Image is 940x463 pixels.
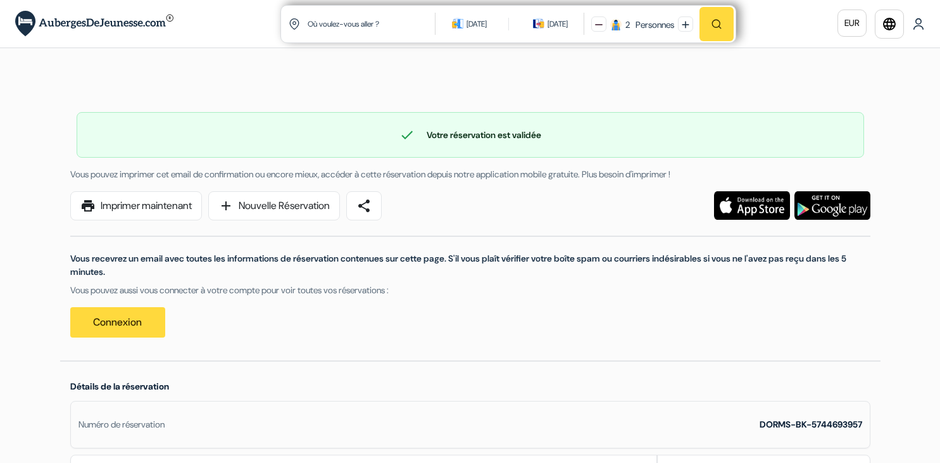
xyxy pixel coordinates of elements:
[70,381,169,392] span: Détails de la réservation
[875,10,904,39] a: language
[70,284,870,297] p: Vous pouvez aussi vous connecter à votre compte pour voir toutes vos réservations :
[218,198,234,213] span: add
[794,191,870,220] img: Téléchargez l'application gratuite
[80,198,96,213] span: print
[632,18,674,32] div: Personnes
[356,198,372,213] span: share
[595,21,603,29] img: minus
[346,191,382,220] a: share
[548,18,568,30] div: [DATE]
[70,168,670,180] span: Vous pouvez imprimer cet email de confirmation ou encore mieux, accéder à cette réservation depui...
[70,252,870,279] p: Vous recevrez un email avec toutes les informations de réservation contenues sur cette page. S'il...
[452,18,463,29] img: calendarIcon icon
[682,21,689,29] img: plus
[610,19,622,30] img: guest icon
[533,18,544,29] img: calendarIcon icon
[714,191,790,220] img: Téléchargez l'application gratuite
[208,191,340,220] a: addNouvelle Réservation
[837,10,867,37] a: EUR
[70,307,165,338] a: Connexion
[467,18,487,30] div: [DATE]
[760,419,862,430] strong: DORMS-BK-5744693957
[625,18,630,32] div: 2
[78,418,165,431] div: Numéro de réservation
[70,191,202,220] a: printImprimer maintenant
[306,8,437,39] input: Ville, université ou logement
[289,18,300,30] img: location icon
[15,11,173,37] img: AubergesDeJeunesse.com
[912,18,925,30] img: User Icon
[399,127,415,143] span: check
[882,16,897,32] i: language
[77,127,863,143] div: Votre réservation est validée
